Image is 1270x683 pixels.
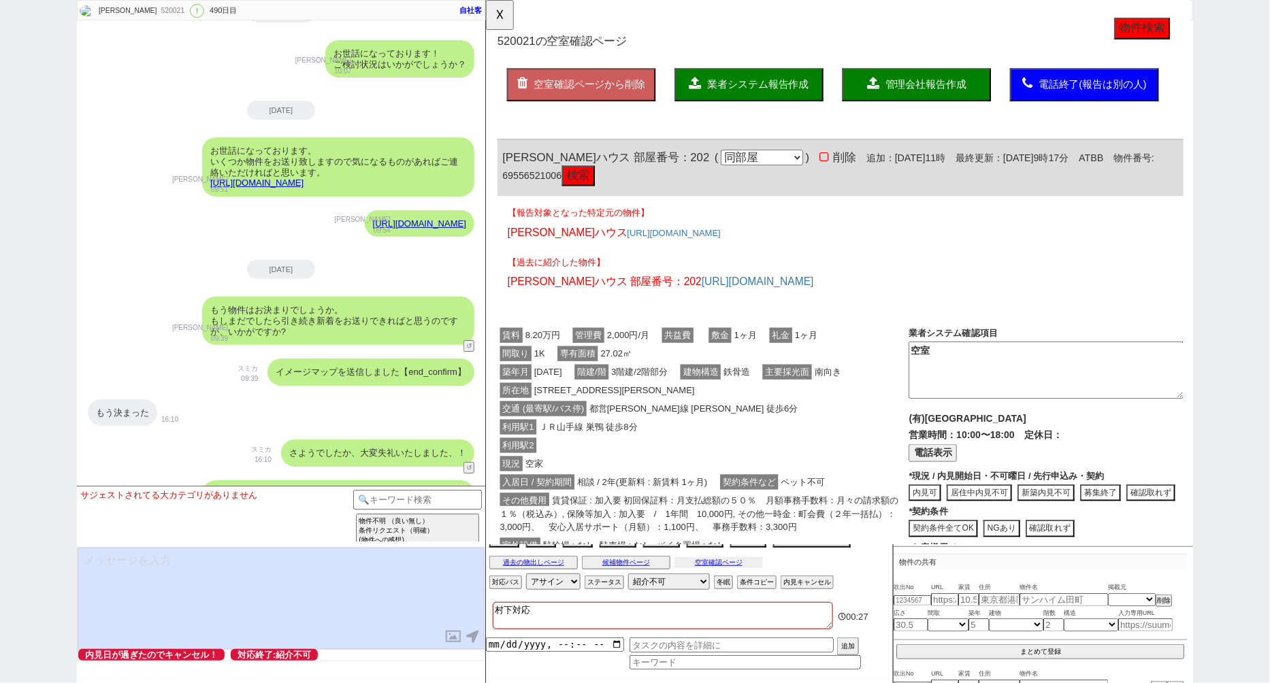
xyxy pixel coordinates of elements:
[455,444,581,456] span: (有)[GEOGRAPHIC_DATA]
[78,649,225,661] span: 内見日が過ぎたのでキャンセル！
[15,352,39,369] span: 賃料
[202,297,474,345] div: もう物件はお決まりでしょうか。 もしまだでしたら引き続き新着をお送りできればと思うのですが、いかがですか?
[495,521,566,539] button: 居住中内見不可
[894,669,931,680] span: 吹出No
[39,490,64,507] span: 空家
[210,178,304,188] a: [URL][DOMAIN_NAME]
[82,178,117,200] button: 検索
[202,137,474,196] div: お世話になっております。 いくつか物件をお送り致しますので気になるものがあればご連絡いただければと思います。
[127,352,178,369] span: 2,000円/月
[351,392,385,408] span: 南向き
[203,73,363,109] button: 業者システム報告作成
[49,412,227,428] span: [STREET_ADDRESS][PERSON_NAME]
[846,612,868,622] span: 00:27
[894,618,928,631] input: 30.5
[157,5,187,16] div: 520021
[267,359,474,386] div: イメージマップを送信しました【end_confirm】
[305,352,329,369] span: 礼金
[979,582,1020,593] span: 住所
[581,559,633,578] button: 確認取れず
[202,480,474,529] div: もし、お決めになられた物件が申し込み・審査段階などで再度お探しになられる可能性があればまた改めてご紹介できればとも思います、いかがでしょうか？
[455,505,750,518] p: * 現況 / 内見開始日・不可曜日 / 先行申込み・契約
[674,557,763,568] button: 空室確認ページ
[894,608,928,619] span: 広さ
[247,101,315,120] div: [DATE]
[52,85,172,97] span: 空室確認ページから削除
[252,510,314,527] span: 契約条件など
[968,608,989,619] span: 築年
[455,461,568,475] span: 営業時間：10:00〜18:00
[489,556,578,569] button: 過去の物出しページ
[240,352,264,369] span: 敷金
[39,352,82,369] span: 8.20万円
[958,669,979,680] span: 家賃
[737,576,777,589] button: 条件コピー
[585,576,624,589] button: ステータス
[979,669,1020,680] span: 住所
[630,637,834,652] input: タスクの内容を詳細に
[59,578,261,595] span: 駐輪場 : なし, 駐車場 : なし, バイク置場 : なし
[15,510,95,527] span: 入居日 / 契約期間
[689,521,741,539] button: 確認取れず
[23,244,152,256] span: [PERSON_NAME]ハウス
[630,655,861,669] input: キーワード
[1156,595,1172,607] button: 削除
[398,164,494,176] span: 追加：[DATE]11時
[120,372,159,388] span: 27.02㎡
[281,439,474,467] div: さようでしたか、大変失礼いたしました、！
[247,260,315,279] div: [DATE]
[15,451,54,467] span: 利用駅1
[582,556,670,569] button: 候補物件ページ
[373,218,466,229] a: [URL][DOMAIN_NAME]
[22,73,182,109] button: 空室確認ページから削除
[455,543,750,556] p: * 契約条件
[209,392,253,408] span: 建物構造
[429,85,517,97] span: 管理会社報告作成
[968,618,989,631] input: 5
[93,352,127,369] span: 管理費
[77,372,120,388] span: 専有面積
[1118,608,1173,619] span: 入力専用URL
[1118,618,1173,631] input: https://suumo.jp/chintai/jnc_000022489271
[368,163,398,176] span: 削除
[12,37,53,51] span: 520021
[455,559,529,578] button: 契約条件全てOK
[18,163,240,176] span: [PERSON_NAME]ハウス 部屋番号：202
[979,593,1020,606] input: 東京都港区海岸３
[15,578,59,595] span: 室外設備
[344,163,348,176] span: )
[676,19,736,42] button: 物件検索
[535,559,574,578] button: NGあり
[335,225,391,236] p: 09:54
[15,530,444,575] span: 賃貸保証 : 加入要 初回保証料：月支払総額の５０％ 月額事務手数料：月々の請求額の１％（税込み）, 保険等加入 : 加入要 / 1年間 10,000円, その他一時金 : 町会費（２年一括払）...
[989,608,1043,619] span: 建物
[238,363,258,374] p: スミカ
[455,582,750,595] p: * お客様用メモ
[49,392,84,408] span: [DATE]
[172,184,228,195] p: 09:51
[1020,669,1108,680] span: 物件名
[108,431,338,448] span: 都営[PERSON_NAME]線 [PERSON_NAME] 徒歩6分
[80,490,353,501] div: サジェストされてる大カテゴリがありません
[295,66,351,77] p: 10:07
[1020,593,1108,606] input: サンハイム田町
[837,637,859,655] button: 追加
[353,490,482,510] input: 🔍キーワード検索
[232,297,353,310] a: [URL][DOMAIN_NAME]
[931,669,958,680] span: URL
[455,351,750,365] p: 業者システム確認項目
[238,373,258,384] p: 09:39
[189,352,223,369] span: 共益費
[15,490,39,507] span: 現況
[1108,582,1126,593] span: 掲載元
[49,372,66,388] span: 1K
[161,414,178,425] p: 16:10
[781,576,834,589] button: 内見キャンセル
[15,412,49,428] span: 所在地
[928,608,968,619] span: 間取
[210,5,237,16] div: 490日目
[15,392,49,408] span: 築年月
[931,593,958,606] input: https://suumo.jp/chintai/jnc_000022489271
[894,582,931,593] span: 吹出No
[894,554,1187,570] p: 物件の共有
